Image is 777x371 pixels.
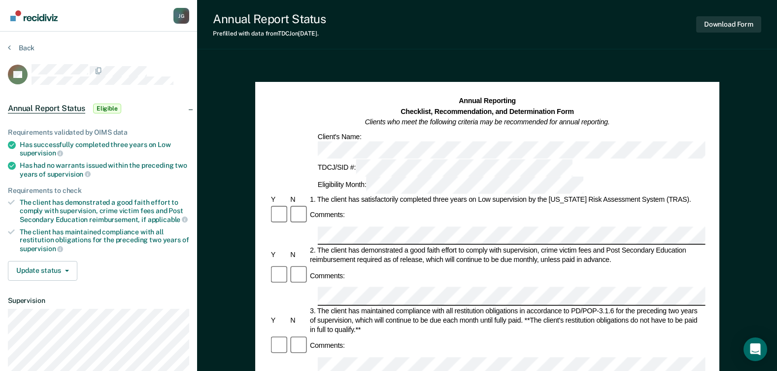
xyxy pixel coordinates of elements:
em: Clients who meet the following criteria may be recommended for annual reporting. [365,118,609,126]
img: Recidiviz [10,10,58,21]
div: Y [269,195,289,204]
div: N [289,316,308,325]
dt: Supervision [8,297,189,305]
div: Requirements validated by OIMS data [8,128,189,137]
div: Prefilled with data from TDCJ on [DATE] . [213,30,326,37]
span: supervision [20,245,63,253]
div: Eligibility Month: [316,177,584,194]
div: The client has maintained compliance with all restitution obligations for the preceding two years of [20,228,189,253]
div: J G [173,8,189,24]
div: Comments: [308,211,346,220]
button: Profile dropdown button [173,8,189,24]
span: applicable [148,216,188,223]
strong: Checklist, Recommendation, and Determination Form [401,108,574,115]
div: Y [269,316,289,325]
div: Has successfully completed three years on Low [20,141,189,157]
div: Comments: [308,271,346,281]
button: Download Form [696,16,761,33]
div: Annual Report Status [213,12,326,26]
div: N [289,195,308,204]
span: Annual Report Status [8,104,85,113]
strong: Annual Reporting [459,97,516,105]
div: Requirements to check [8,186,189,195]
div: 2. The client has demonstrated a good faith effort to comply with supervision, crime victim fees ... [308,246,706,264]
div: Has had no warrants issued within the preceding two years of [20,161,189,178]
div: TDCJ/SID #: [316,159,574,177]
div: 3. The client has maintained compliance with all restitution obligations in accordance to PD/POP-... [308,306,706,334]
div: The client has demonstrated a good faith effort to comply with supervision, crime victim fees and... [20,198,189,223]
span: supervision [20,149,63,157]
button: Update status [8,261,77,281]
div: 1. The client has satisfactorily completed three years on Low supervision by the [US_STATE] Risk ... [308,195,706,204]
button: Back [8,43,34,52]
span: Eligible [93,104,121,113]
div: Comments: [308,341,346,350]
div: Y [269,251,289,260]
div: Open Intercom Messenger [743,337,767,361]
span: supervision [47,170,91,178]
div: N [289,251,308,260]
